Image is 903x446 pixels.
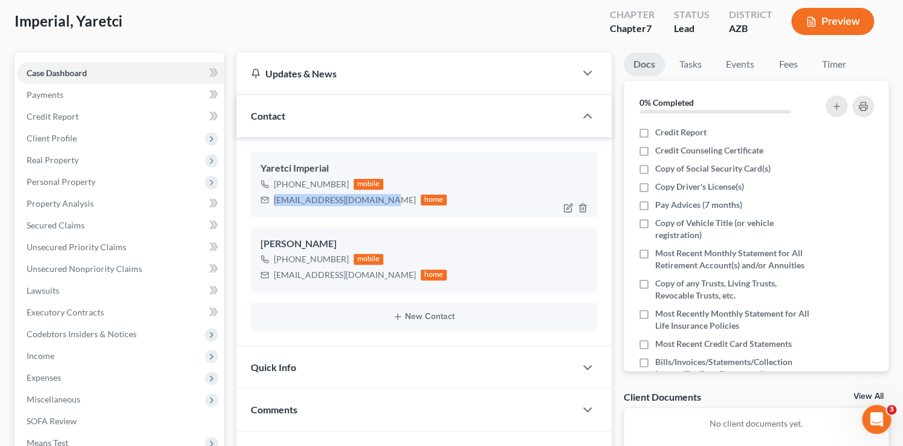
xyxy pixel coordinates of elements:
div: [PHONE_NUMBER] [274,178,349,190]
a: Executory Contracts [17,302,224,323]
span: Property Analysis [27,198,94,208]
span: Most Recently Monthly Statement for All Life Insurance Policies [655,308,812,332]
span: Credit Counseling Certificate [655,144,763,157]
span: Codebtors Insiders & Notices [27,329,137,339]
span: Case Dashboard [27,68,87,78]
span: Credit Report [27,111,79,121]
div: home [421,270,447,280]
a: Docs [624,53,665,76]
span: Contact [251,110,285,121]
div: [EMAIL_ADDRESS][DOMAIN_NAME] [274,194,416,206]
a: Tasks [670,53,711,76]
strong: 0% Completed [639,97,694,108]
span: Miscellaneous [27,394,80,404]
span: 3 [887,405,896,415]
span: Quick Info [251,361,296,373]
a: View All [853,392,884,401]
a: Payments [17,84,224,106]
div: mobile [354,254,384,265]
span: Expenses [27,372,61,383]
span: Copy of Social Security Card(s) [655,163,771,175]
div: mobile [354,179,384,190]
span: Executory Contracts [27,307,104,317]
div: Client Documents [624,390,701,403]
a: SOFA Review [17,410,224,432]
span: SOFA Review [27,416,77,426]
span: Copy of Vehicle Title (or vehicle registration) [655,217,812,241]
button: Preview [791,8,874,35]
iframe: Intercom live chat [862,405,891,434]
div: Updates & News [251,67,561,80]
span: Credit Report [655,126,707,138]
a: Unsecured Priority Claims [17,236,224,258]
span: Lawsuits [27,285,59,296]
span: Most Recent Credit Card Statements [655,338,792,350]
span: Real Property [27,155,79,165]
div: home [421,195,447,205]
span: Secured Claims [27,220,85,230]
span: Payments [27,89,63,100]
span: Copy of any Trusts, Living Trusts, Revocable Trusts, etc. [655,277,812,302]
a: Secured Claims [17,215,224,236]
div: [PERSON_NAME] [261,237,587,251]
a: Credit Report [17,106,224,128]
p: No client documents yet. [633,418,879,430]
span: Imperial, Yaretci [15,12,123,30]
a: Timer [812,53,856,76]
span: Income [27,351,54,361]
a: Unsecured Nonpriority Claims [17,258,224,280]
div: Lead [673,22,709,36]
div: Yaretci Imperial [261,161,587,176]
div: Chapter [610,22,654,36]
span: Unsecured Priority Claims [27,242,126,252]
span: Copy Driver's License(s) [655,181,744,193]
div: Status [673,8,709,22]
span: Most Recent Monthly Statement for All Retirement Account(s) and/or Annuities [655,247,812,271]
div: Chapter [610,8,654,22]
div: District [728,8,772,22]
a: Fees [769,53,808,76]
div: [EMAIL_ADDRESS][DOMAIN_NAME] [274,269,416,281]
a: Case Dashboard [17,62,224,84]
div: AZB [728,22,772,36]
span: Unsecured Nonpriority Claims [27,263,142,274]
span: Pay Advices (7 months) [655,199,742,211]
span: 7 [646,22,651,34]
button: New Contact [261,312,587,322]
span: Personal Property [27,176,95,187]
a: Property Analysis [17,193,224,215]
span: Comments [251,404,297,415]
div: [PHONE_NUMBER] [274,253,349,265]
a: Events [716,53,764,76]
span: Bills/Invoices/Statements/Collection Letters/Creditor Correspondence [655,356,812,380]
a: Lawsuits [17,280,224,302]
span: Client Profile [27,133,77,143]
